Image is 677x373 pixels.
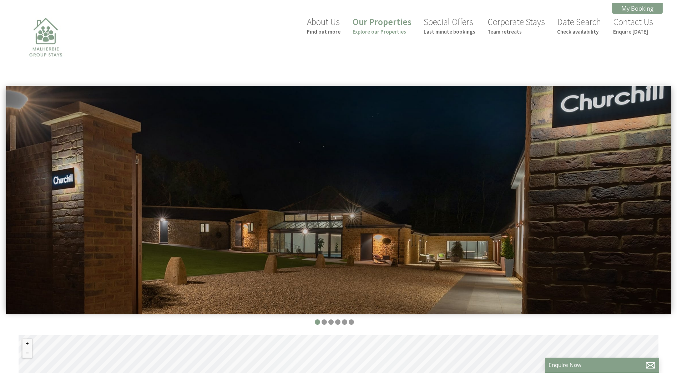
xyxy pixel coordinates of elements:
[424,28,475,35] small: Last minute bookings
[10,13,81,85] img: Malherbie Group Stays
[613,28,653,35] small: Enquire [DATE]
[307,16,340,35] a: About UsFind out more
[22,339,32,348] button: Zoom in
[424,16,475,35] a: Special OffersLast minute bookings
[353,16,411,35] a: Our PropertiesExplore our Properties
[557,16,601,35] a: Date SearchCheck availability
[487,16,545,35] a: Corporate StaysTeam retreats
[557,28,601,35] small: Check availability
[307,28,340,35] small: Find out more
[613,16,653,35] a: Contact UsEnquire [DATE]
[549,361,656,369] p: Enquire Now
[487,28,545,35] small: Team retreats
[353,28,411,35] small: Explore our Properties
[22,348,32,358] button: Zoom out
[612,3,663,14] a: My Booking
